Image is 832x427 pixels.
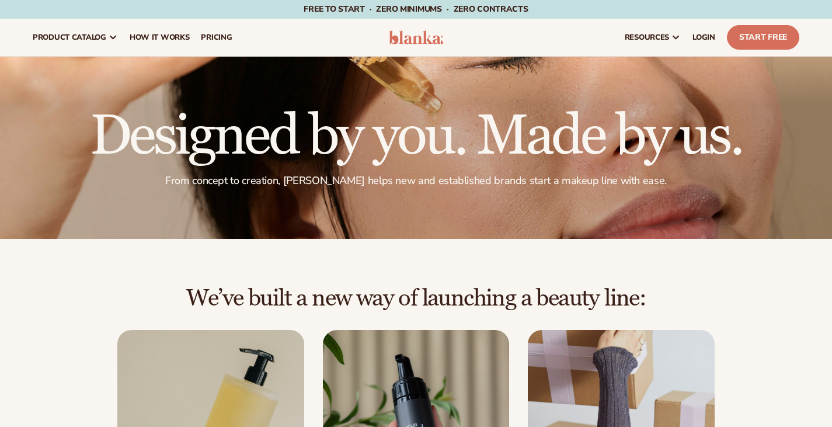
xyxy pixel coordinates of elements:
[625,33,669,42] span: resources
[130,33,190,42] span: How It Works
[727,25,799,50] a: Start Free
[304,4,528,15] span: Free to start · ZERO minimums · ZERO contracts
[27,19,124,56] a: product catalog
[33,109,799,165] h1: Designed by you. Made by us.
[33,286,799,311] h2: We’ve built a new way of launching a beauty line:
[124,19,196,56] a: How It Works
[195,19,238,56] a: pricing
[33,33,106,42] span: product catalog
[33,174,799,188] p: From concept to creation, [PERSON_NAME] helps new and established brands start a makeup line with...
[201,33,232,42] span: pricing
[619,19,687,56] a: resources
[692,33,715,42] span: LOGIN
[389,30,444,44] img: logo
[687,19,721,56] a: LOGIN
